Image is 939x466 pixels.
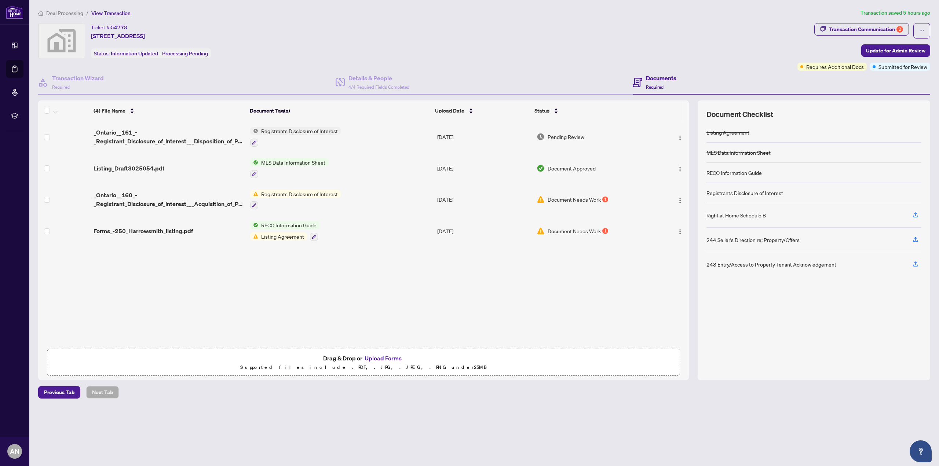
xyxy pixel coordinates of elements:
div: 248 Entry/Access to Property Tenant Acknowledgement [706,260,836,268]
span: Update for Admin Review [866,45,925,56]
span: Registrants Disclosure of Interest [258,190,341,198]
span: Document Needs Work [548,195,601,203]
div: 2 [896,26,903,33]
span: Drag & Drop orUpload FormsSupported files include .PDF, .JPG, .JPEG, .PNG under25MB [47,349,680,376]
div: Listing Agreement [706,128,749,136]
div: Transaction Communication [829,23,903,35]
span: 54778 [111,24,127,31]
img: Logo [677,229,683,235]
button: Logo [674,225,686,237]
div: RECO Information Guide [706,169,762,177]
span: Document Approved [548,164,596,172]
div: MLS Data Information Sheet [706,148,771,157]
span: Forms_-250_Harrowsmith_listing.pdf [94,227,193,235]
span: (4) File Name [94,107,125,115]
span: 4/4 Required Fields Completed [348,84,409,90]
span: home [38,11,43,16]
img: logo [6,5,23,19]
span: [STREET_ADDRESS] [91,32,145,40]
div: Ticket #: [91,23,127,32]
span: ellipsis [919,28,924,33]
th: (4) File Name [91,100,247,121]
img: svg%3e [39,23,85,58]
span: AN [10,446,19,456]
span: View Transaction [91,10,131,16]
span: Information Updated - Processing Pending [111,50,208,57]
td: [DATE] [434,215,534,247]
button: Status IconMLS Data Information Sheet [250,158,328,178]
img: Logo [677,166,683,172]
button: Status IconRegistrants Disclosure of Interest [250,190,341,210]
button: Logo [674,162,686,174]
button: Update for Admin Review [861,44,930,57]
img: Document Status [537,227,545,235]
button: Logo [674,194,686,205]
h4: Transaction Wizard [52,74,104,82]
img: Status Icon [250,221,258,229]
span: Drag & Drop or [323,353,404,363]
img: Document Status [537,164,545,172]
h4: Documents [646,74,676,82]
button: Transaction Communication2 [814,23,909,36]
button: Status IconRECO Information GuideStatus IconListing Agreement [250,221,319,241]
li: / [86,9,88,17]
img: Status Icon [250,232,258,241]
th: Upload Date [432,100,531,121]
span: Listing_Draft3025054.pdf [94,164,164,173]
td: [DATE] [434,121,534,153]
img: Logo [677,198,683,203]
span: Upload Date [435,107,464,115]
span: Deal Processing [46,10,83,16]
div: Registrants Disclosure of Interest [706,189,783,197]
button: Upload Forms [362,353,404,363]
div: 1 [602,228,608,234]
img: Logo [677,135,683,141]
div: 1 [602,197,608,202]
img: Status Icon [250,127,258,135]
span: Previous Tab [44,386,74,398]
span: Requires Additional Docs [806,63,864,71]
th: Document Tag(s) [247,100,432,121]
td: [DATE] [434,153,534,184]
span: Pending Review [548,133,584,141]
span: Required [646,84,664,90]
span: Document Needs Work [548,227,601,235]
span: MLS Data Information Sheet [258,158,328,166]
div: Status: [91,48,211,58]
div: Right at Home Schedule B [706,211,766,219]
img: Document Status [537,133,545,141]
img: Status Icon [250,158,258,166]
td: [DATE] [434,184,534,216]
button: Logo [674,131,686,143]
p: Supported files include .PDF, .JPG, .JPEG, .PNG under 25 MB [52,363,675,372]
span: Required [52,84,70,90]
button: Status IconRegistrants Disclosure of Interest [250,127,341,147]
button: Next Tab [86,386,119,399]
button: Open asap [910,440,932,462]
button: Previous Tab [38,386,80,399]
span: Registrants Disclosure of Interest [258,127,341,135]
span: Document Checklist [706,109,773,120]
span: _Ontario__161_-_Registrant_Disclosure_of_Interest___Disposition_of_Property__4_.pdf [94,128,244,146]
span: Status [534,107,549,115]
article: Transaction saved 5 hours ago [861,9,930,17]
span: Listing Agreement [258,232,307,241]
h4: Details & People [348,74,409,82]
span: _Ontario__160_-_Registrant_Disclosure_of_Interest___Acquisition_of_Property.pdf [94,191,244,208]
img: Status Icon [250,190,258,198]
span: Submitted for Review [878,63,927,71]
span: RECO Information Guide [258,221,319,229]
div: 244 Seller’s Direction re: Property/Offers [706,236,800,244]
img: Document Status [537,195,545,203]
th: Status [531,100,653,121]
